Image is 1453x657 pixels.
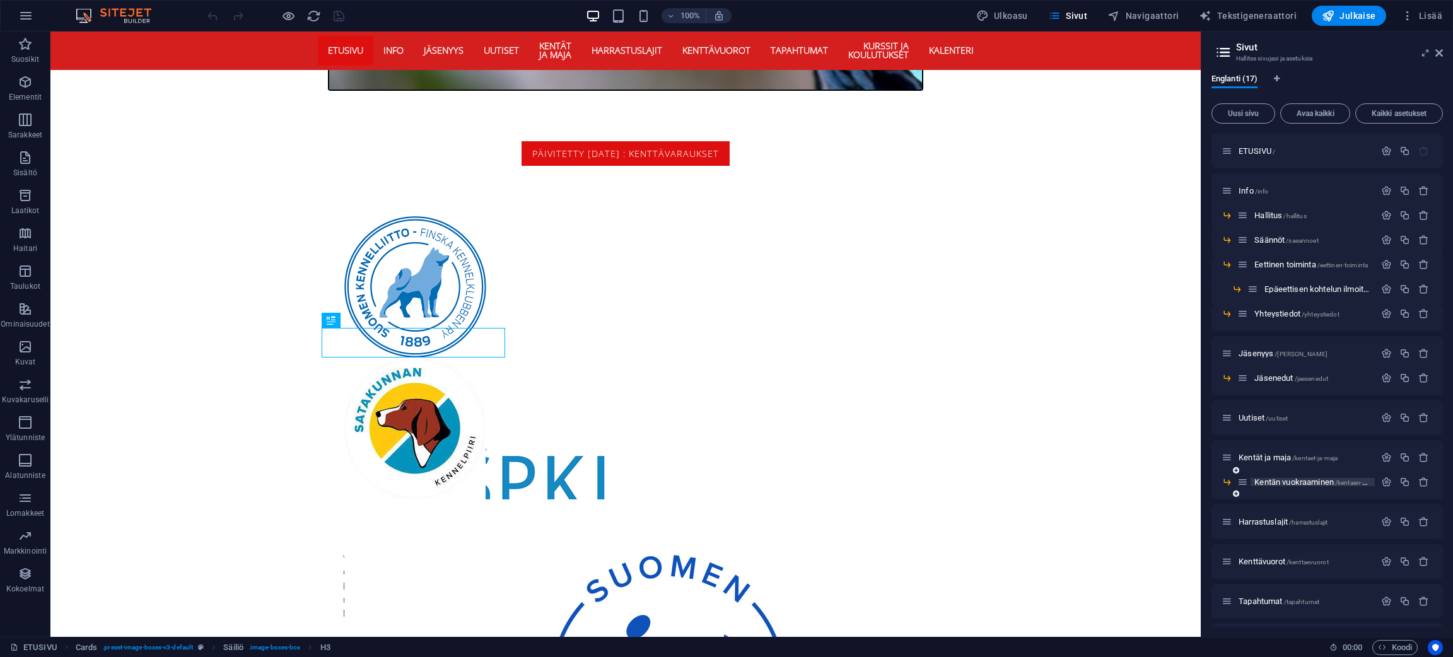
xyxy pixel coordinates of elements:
div: Monista [1399,308,1410,319]
span: Englanti (17) [1211,71,1258,89]
div: Poista [1418,516,1429,527]
span: . preset-image-boxes-v3-default [102,640,193,655]
span: /harrastuslajit [1289,519,1328,526]
div: ETUSIVU/ [1235,147,1375,155]
p: Elementit [9,92,42,102]
div: 1/3 [294,185,481,326]
span: /kentaen-vuokraaminen [1335,479,1403,486]
div: Asetukset [1381,477,1392,487]
span: Napsauta valitaksesi. Kaksoisnapsauta muokataksesi [76,640,97,655]
div: Monista [1399,477,1410,487]
div: Poista [1418,556,1429,567]
div: Jäsenedut/jaesenedut [1251,374,1375,382]
a: Napsauta peruuttaaksesi valinnan. Kaksoisnapsauta avataksesi Sivut [10,640,57,655]
div: Poista [1418,477,1429,487]
p: Lomakkeet [6,508,44,518]
span: Napsauta avataksesi sivun [1254,309,1339,318]
span: Napsauta avataksesi sivun [1239,596,1319,606]
div: Monista [1399,259,1410,270]
div: Asetukset [1381,556,1392,567]
nav: breadcrumb [76,640,330,655]
p: Sisältö [13,168,37,178]
div: Jäsenyys/[PERSON_NAME] [1235,349,1375,358]
span: /tapahtumat [1284,598,1320,605]
div: Poista [1418,412,1429,423]
div: Monista [1399,348,1410,359]
i: Lataa sivu uudelleen [306,9,321,23]
div: Monista [1399,185,1410,196]
span: Napsauta avataksesi sivun [1264,284,1413,294]
div: Kielivälilehdet [1211,74,1443,98]
div: Asetukset [1381,373,1392,383]
div: Monista [1399,146,1410,156]
span: Jäsenyys [1239,349,1328,358]
span: /saeannoet [1286,237,1318,244]
button: Julkaise [1312,6,1386,26]
span: /hallitus [1283,212,1306,219]
div: Monista [1399,412,1410,423]
div: Poista [1418,452,1429,463]
p: Laatikot [11,206,40,216]
p: Kokoelmat [6,584,44,594]
span: /yhteystiedot [1302,311,1339,318]
button: Tekstigeneraattori [1194,6,1302,26]
div: Monista [1399,235,1410,245]
div: Monista [1399,452,1410,463]
p: Ylätunniste [6,433,45,443]
p: Taulukot [10,281,40,291]
i: Koon muuttuessa säädä zoomaustaso automaattisesti sopimaan valittuun laitteeseen. [713,10,725,21]
span: Avaa kaikki [1286,110,1345,117]
div: Asetukset [1381,146,1392,156]
div: Epäeettisen kohtelun ilmoittaminen [1261,285,1375,293]
p: Markkinointi [4,546,47,556]
p: Sarakkeet [8,130,42,140]
p: Kuvakaruselli [2,395,49,405]
span: Napsauta valitaksesi. Kaksoisnapsauta muokataksesi [320,640,330,655]
span: : [1351,642,1353,652]
span: Lisää [1401,9,1442,22]
p: Ominaisuudet [1,319,49,329]
button: Avaa kaikki [1280,103,1350,124]
div: Poista [1418,284,1429,294]
div: Poista [1418,348,1429,359]
span: Sivut [1048,9,1087,22]
span: Napsauta avataksesi sivun [1254,211,1306,220]
p: Haitari [13,243,37,253]
div: Hallitus/hallitus [1251,211,1375,219]
span: /eettinen-toiminta [1317,262,1368,269]
div: Tapahtumat/tapahtumat [1235,597,1375,605]
div: Poista [1418,308,1429,319]
h2: Sivut [1236,42,1443,53]
span: Napsauta avataksesi sivun [1254,260,1368,269]
div: Asetukset [1381,235,1392,245]
div: Monista [1399,210,1410,221]
div: Asetukset [1381,596,1392,607]
div: Asetukset [1381,259,1392,270]
div: Kentät ja maja/kentaet-ja-maja [1235,453,1375,462]
span: Napsauta avataksesi sivun [1239,186,1268,195]
p: Suosikit [11,54,39,64]
span: Kaikki asetukset [1361,110,1437,117]
div: Monista [1399,596,1410,607]
p: Alatunniste [5,470,45,480]
div: Aloitussivua ei voi poistaa [1418,146,1429,156]
span: Napsauta avataksesi sivun [1239,453,1338,462]
span: Kentän vuokraaminen [1254,477,1403,487]
span: Napsauta avataksesi sivun [1239,146,1275,156]
div: Poista [1418,596,1429,607]
p: Kuvat [15,357,36,367]
div: Eettinen toiminta/eettinen-toiminta [1251,260,1375,269]
div: Asetukset [1381,412,1392,423]
span: Koodi [1378,640,1412,655]
div: Image Slider [267,134,883,639]
button: Ulkoasu [971,6,1033,26]
div: Harrastuslajit/harrastuslajit [1235,518,1375,526]
button: Kaikki asetukset [1355,103,1443,124]
div: Monista [1399,516,1410,527]
span: / [1273,148,1275,155]
i: Tämä elementti on mukautettava esiasetus [198,644,204,651]
img: Editor Logo [73,8,167,23]
span: Harrastuslajit [1239,517,1328,526]
button: Lisää [1396,6,1447,26]
button: Napsauta tästä poistuaksesi esikatselutilasta ja jatkaaksesi muokkaamista [281,8,296,23]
